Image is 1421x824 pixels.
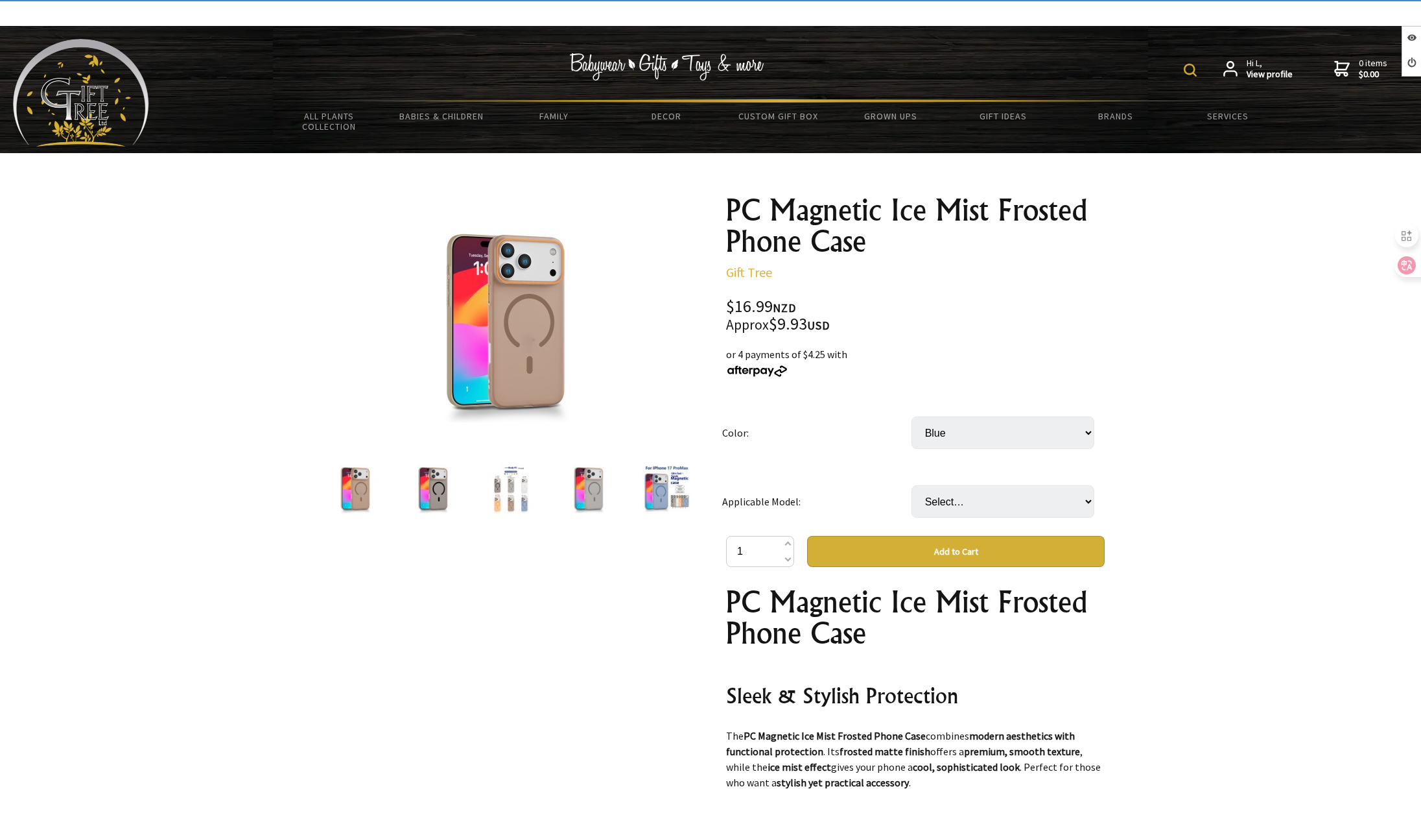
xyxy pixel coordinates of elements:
a: Custom Gift Box [722,103,834,130]
img: PC Magnetic Ice Mist Frosted Phone Case [408,464,458,513]
img: PC Magnetic Ice Mist Frosted Phone Case [642,464,691,513]
a: Gift Tree [726,264,772,280]
span: NZD [773,300,796,315]
h2: Sleek & Stylish Protection [726,680,1105,711]
img: Babyware - Gifts - Toys and more... [13,39,149,147]
strong: frosted matte finish [840,745,930,758]
a: Services [1172,103,1284,130]
strong: stylish yet practical accessory [777,776,909,789]
p: The combines . Its offers a , while the gives your phone a . Perfect for those who want a . [726,728,1105,790]
td: Color: [722,398,911,467]
img: PC Magnetic Ice Mist Frosted Phone Case [564,464,613,513]
h1: PC Magnetic Ice Mist Frosted Phone Case [726,195,1105,257]
strong: View profile [1247,69,1293,80]
div: $16.99 $9.93 [726,298,1105,333]
span: Hi L, [1247,58,1293,80]
a: Hi L,View profile [1223,58,1293,80]
img: PC Magnetic Ice Mist Frosted Phone Case [486,464,535,513]
td: Applicable Model: [722,467,911,536]
a: Brands [1059,103,1171,130]
a: Family [498,103,610,130]
a: Grown Ups [835,103,947,130]
h1: PC Magnetic Ice Mist Frosted Phone Case [726,587,1105,649]
span: 0 items [1359,57,1387,80]
div: or 4 payments of $4.25 with [726,346,1105,378]
a: 0 items$0.00 [1334,58,1387,80]
img: product search [1184,64,1197,77]
img: Babywear - Gifts - Toys & more [569,53,764,80]
img: Afterpay [726,365,788,377]
strong: PC Magnetic Ice Mist Frosted Phone Case [744,729,926,742]
strong: modern aesthetics with functional protection [726,729,1075,758]
strong: ice mist effect [768,760,831,773]
a: Decor [610,103,722,130]
strong: $0.00 [1359,69,1387,80]
a: Gift Ideas [947,103,1059,130]
small: Approx [726,316,769,333]
img: PC Magnetic Ice Mist Frosted Phone Case [331,464,380,513]
a: All Plants Collection [273,103,385,140]
span: USD [807,318,830,333]
strong: premium, smooth texture [964,745,1080,758]
img: PC Magnetic Ice Mist Frosted Phone Case [405,220,607,422]
a: Babies & Children [385,103,497,130]
strong: cool, sophisticated look [913,760,1020,773]
button: Add to Cart [807,536,1105,567]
